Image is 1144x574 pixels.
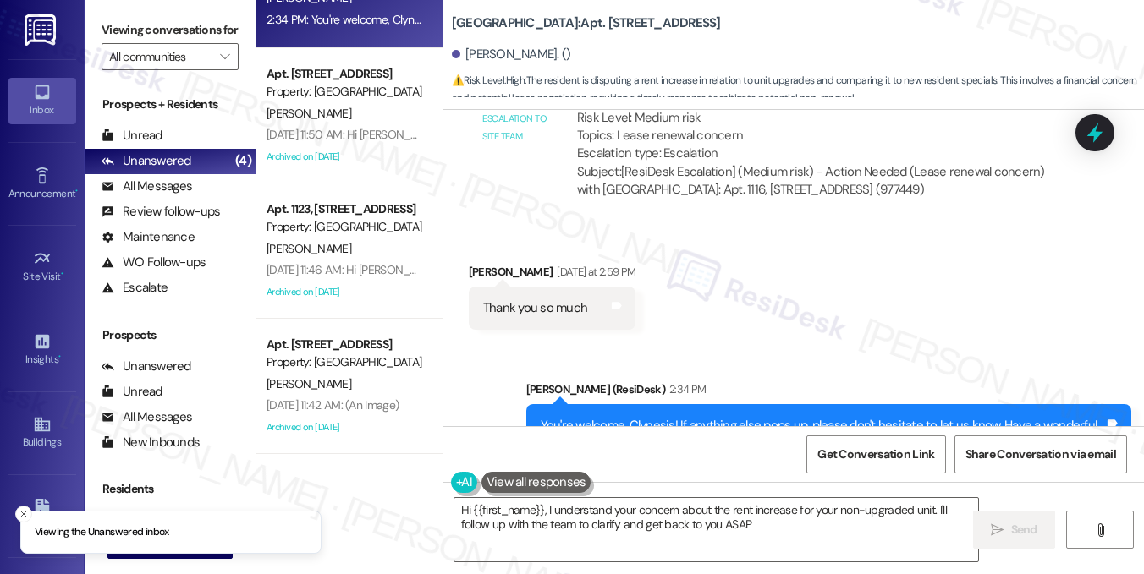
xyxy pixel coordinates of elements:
[265,417,425,438] div: Archived on [DATE]
[665,380,706,398] div: 2:34 PM
[483,299,587,317] div: Thank you so much
[577,163,1059,200] div: Subject: [ResiDesk Escalation] (Medium risk) - Action Needed (Lease renewal concern) with [GEOGRA...
[102,358,191,375] div: Unanswered
[267,397,399,413] div: [DATE] 11:42 AM: (An Image)
[85,96,256,113] div: Prospects + Residents
[267,127,1063,142] div: [DATE] 11:50 AM: Hi [PERSON_NAME], Just a reminder - Game Night is happening tonight! Check out t...
[454,498,978,561] textarea: Hi {{first_name}}, I understand your concern about the rent
[267,218,423,236] div: Property: [GEOGRAPHIC_DATA]
[1094,523,1107,537] i: 
[267,12,910,27] div: 2:34 PM: You're welcome, Clynesis! If anything else pops up, please don't hesitate to let us know...
[220,50,229,63] i: 
[102,17,239,43] label: Viewing conversations for
[577,90,1059,163] div: ResiDesk escalation to site team -> Risk Level: Medium risk Topics: Lease renewal concern Escalat...
[267,353,423,371] div: Property: [GEOGRAPHIC_DATA]
[61,268,63,280] span: •
[452,46,571,63] div: [PERSON_NAME]. ()
[1011,521,1037,538] span: Send
[102,434,200,451] div: New Inbounds
[526,380,1131,404] div: [PERSON_NAME] (ResiDesk)
[954,435,1127,473] button: Share Conversation via email
[267,376,351,391] span: [PERSON_NAME]
[452,14,721,32] b: [GEOGRAPHIC_DATA]: Apt. [STREET_ADDRESS]
[85,326,256,344] div: Prospects
[973,511,1055,549] button: Send
[109,43,212,70] input: All communities
[58,351,61,363] span: •
[452,72,1144,108] span: : The resident is disputing a rent increase in relation to unit upgrades and comparing it to new ...
[817,446,934,463] span: Get Conversation Link
[452,74,525,87] strong: ⚠️ Risk Level: High
[965,446,1116,463] span: Share Conversation via email
[8,494,76,539] a: Leads
[265,282,425,303] div: Archived on [DATE]
[231,148,256,174] div: (4)
[482,91,548,145] div: Email escalation to site team
[806,435,945,473] button: Get Conversation Link
[102,254,206,271] div: WO Follow-ups
[102,279,168,297] div: Escalate
[267,65,423,83] div: Apt. [STREET_ADDRESS]
[15,506,32,522] button: Close toast
[469,263,636,287] div: [PERSON_NAME]
[541,417,1104,453] div: You're welcome, Clynesis! If anything else pops up, please don't hesitate to let us know. Have a ...
[8,78,76,123] a: Inbox
[8,410,76,456] a: Buildings
[85,480,256,498] div: Residents
[991,523,1004,537] i: 
[102,178,192,195] div: All Messages
[267,83,423,101] div: Property: [GEOGRAPHIC_DATA]
[102,228,195,246] div: Maintenance
[75,185,78,197] span: •
[8,327,76,373] a: Insights •
[102,203,220,221] div: Review follow-ups
[267,241,351,256] span: [PERSON_NAME]
[8,244,76,290] a: Site Visit •
[25,14,59,46] img: ResiDesk Logo
[267,106,351,121] span: [PERSON_NAME]
[102,152,191,170] div: Unanswered
[102,408,192,426] div: All Messages
[102,383,162,401] div: Unread
[267,262,1062,277] div: [DATE] 11:46 AM: Hi [PERSON_NAME], Just a reminder - Game Night is happening tonight! Check out t...
[267,336,423,353] div: Apt. [STREET_ADDRESS]
[102,127,162,145] div: Unread
[35,525,169,540] p: Viewing the Unanswered inbox
[265,146,425,167] div: Archived on [DATE]
[267,200,423,218] div: Apt. 1123, [STREET_ADDRESS]
[553,263,635,281] div: [DATE] at 2:59 PM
